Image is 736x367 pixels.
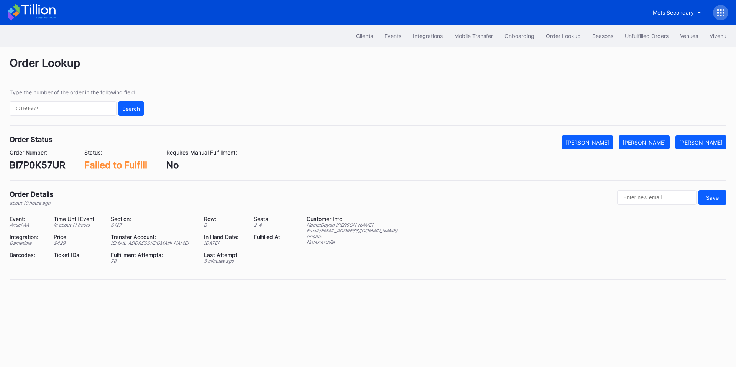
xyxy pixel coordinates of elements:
[204,234,245,240] div: In Hand Date:
[454,33,493,39] div: Mobile Transfer
[710,33,726,39] div: Vivenu
[54,222,102,228] div: in about 11 hours
[407,29,449,43] button: Integrations
[111,258,194,264] div: 78
[379,29,407,43] button: Events
[166,149,237,156] div: Requires Manual Fulfillment:
[54,234,102,240] div: Price:
[10,216,44,222] div: Event:
[623,139,666,146] div: [PERSON_NAME]
[10,149,65,156] div: Order Number:
[10,56,726,79] div: Order Lookup
[10,200,53,206] div: about 10 hours ago
[413,33,443,39] div: Integrations
[54,252,102,258] div: Ticket IDs:
[111,234,194,240] div: Transfer Account:
[254,222,287,228] div: 2 - 4
[118,101,144,116] button: Search
[566,139,609,146] div: [PERSON_NAME]
[675,135,726,149] button: [PERSON_NAME]
[307,216,397,222] div: Customer Info:
[307,234,397,239] div: Phone:
[698,190,726,205] button: Save
[307,222,397,228] div: Name: Dayan [PERSON_NAME]
[679,139,723,146] div: [PERSON_NAME]
[54,240,102,246] div: $ 429
[204,222,245,228] div: B
[122,105,140,112] div: Search
[617,190,697,205] input: Enter new email
[254,216,287,222] div: Seats:
[10,190,53,198] div: Order Details
[356,33,373,39] div: Clients
[653,9,694,16] div: Mets Secondary
[384,33,401,39] div: Events
[10,240,44,246] div: Gametime
[111,216,194,222] div: Section:
[499,29,540,43] button: Onboarding
[111,240,194,246] div: [EMAIL_ADDRESS][DOMAIN_NAME]
[10,222,44,228] div: Anuel AA
[166,160,237,171] div: No
[307,228,397,234] div: Email: [EMAIL_ADDRESS][DOMAIN_NAME]
[254,234,287,240] div: Fulfilled At:
[619,135,670,149] button: [PERSON_NAME]
[704,29,732,43] button: Vivenu
[680,33,698,39] div: Venues
[562,135,613,149] button: [PERSON_NAME]
[111,252,194,258] div: Fulfillment Attempts:
[10,101,117,116] input: GT59662
[706,194,719,201] div: Save
[307,239,397,245] div: Notes: mobile
[84,160,147,171] div: Failed to Fulfill
[625,33,669,39] div: Unfulfilled Orders
[350,29,379,43] button: Clients
[546,33,581,39] div: Order Lookup
[540,29,586,43] button: Order Lookup
[84,149,147,156] div: Status:
[10,252,44,258] div: Barcodes:
[592,33,613,39] div: Seasons
[204,240,245,246] div: [DATE]
[204,258,245,264] div: 5 minutes ago
[54,216,102,222] div: Time Until Event:
[204,252,245,258] div: Last Attempt:
[504,33,534,39] div: Onboarding
[111,222,194,228] div: S127
[619,29,674,43] button: Unfulfilled Orders
[10,160,65,171] div: BI7P0K57UR
[586,29,619,43] button: Seasons
[674,29,704,43] button: Venues
[449,29,499,43] button: Mobile Transfer
[647,5,707,20] button: Mets Secondary
[204,216,245,222] div: Row:
[10,89,144,95] div: Type the number of the order in the following field
[10,135,53,143] div: Order Status
[10,234,44,240] div: Integration:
